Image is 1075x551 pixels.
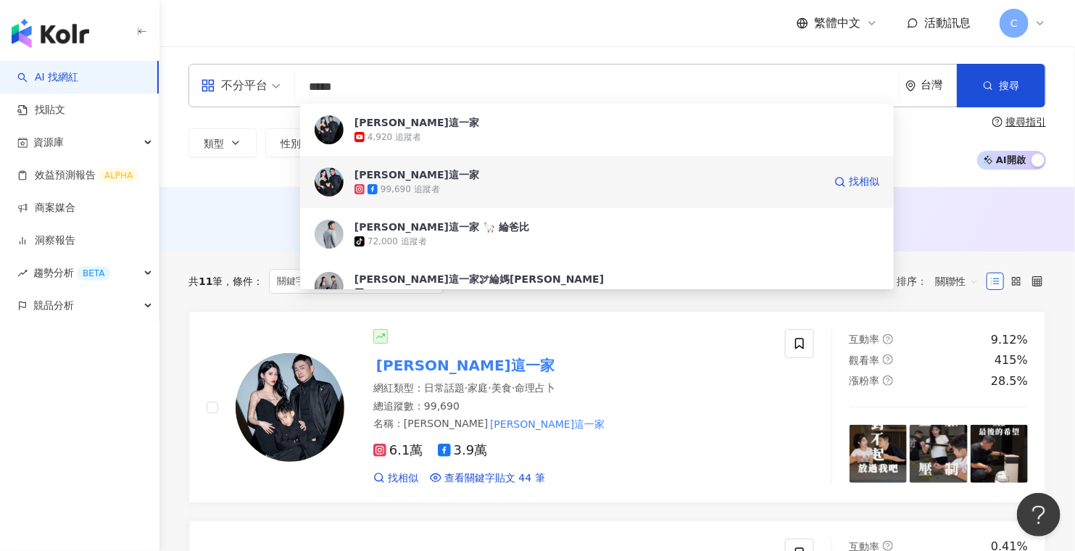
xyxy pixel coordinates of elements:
[1010,15,1018,31] span: C
[17,268,28,278] span: rise
[850,355,880,366] span: 觀看率
[999,80,1019,91] span: 搜尋
[883,334,893,344] span: question-circle
[991,332,1028,348] div: 9.12%
[991,373,1028,389] div: 28.5%
[814,15,860,31] span: 繁體中文
[468,382,488,394] span: 家庭
[924,16,971,30] span: 活動訊息
[424,382,465,394] span: 日常話題
[265,128,333,157] button: 性別
[354,167,479,182] div: [PERSON_NAME]這一家
[315,115,344,144] img: KOL Avatar
[905,80,916,91] span: environment
[12,19,89,48] img: logo
[354,115,479,130] div: [PERSON_NAME]這一家
[201,78,215,93] span: appstore
[368,288,432,300] div: 503,700 追蹤者
[850,375,880,386] span: 漲粉率
[315,220,344,249] img: KOL Avatar
[883,541,893,551] span: question-circle
[883,376,893,386] span: question-circle
[33,126,64,159] span: 資源庫
[438,443,488,458] span: 3.9萬
[368,131,421,144] div: 4,920 追蹤者
[354,220,529,234] div: [PERSON_NAME]這一家 🦙 綸爸比
[488,416,607,432] mark: [PERSON_NAME]這一家
[512,382,515,394] span: ·
[368,236,427,248] div: 72,000 追蹤者
[883,355,893,365] span: question-circle
[404,418,488,429] span: [PERSON_NAME]
[199,275,212,287] span: 11
[995,352,1028,368] div: 415%
[17,168,138,183] a: 效益預測報告ALPHA
[17,70,78,85] a: searchAI 找網紅
[488,382,491,394] span: ·
[373,471,418,486] a: 找相似
[269,269,444,294] span: 關鍵字：[PERSON_NAME]這一家
[897,270,987,293] div: 排序：
[236,353,344,462] img: KOL Avatar
[17,201,75,215] a: 商案媒合
[33,289,74,322] span: 競品分析
[849,175,879,189] span: 找相似
[373,381,768,396] div: 網紅類型 ：
[373,443,423,458] span: 6.1萬
[992,117,1003,127] span: question-circle
[17,233,75,248] a: 洞察報告
[834,167,879,196] a: 找相似
[921,79,957,91] div: 台灣
[33,257,110,289] span: 趨勢分析
[850,425,907,482] img: post-image
[188,128,257,157] button: 類型
[465,382,468,394] span: ·
[910,425,967,482] img: post-image
[315,167,344,196] img: KOL Avatar
[77,266,110,281] div: BETA
[935,270,979,293] span: 關聯性
[388,471,418,486] span: 找相似
[491,382,512,394] span: 美食
[204,138,224,149] span: 類型
[315,272,344,301] img: KOL Avatar
[373,416,607,432] span: 名稱 ：
[188,275,223,287] div: 共 筆
[515,382,555,394] span: 命理占卜
[971,425,1028,482] img: post-image
[373,399,768,414] div: 總追蹤數 ： 99,690
[1017,493,1061,536] iframe: Help Scout Beacon - Open
[223,275,263,287] span: 條件 ：
[17,103,65,117] a: 找貼文
[850,333,880,345] span: 互動率
[444,471,545,486] span: 查看關鍵字貼文 44 筆
[281,138,301,149] span: 性別
[354,272,604,286] div: [PERSON_NAME]這一家🕊綸媽[PERSON_NAME]
[373,354,557,377] mark: [PERSON_NAME]這一家
[430,471,545,486] a: 查看關鍵字貼文 44 筆
[201,74,267,97] div: 不分平台
[188,311,1046,503] a: KOL Avatar[PERSON_NAME]這一家網紅類型：日常話題·家庭·美食·命理占卜總追蹤數：99,690名稱：[PERSON_NAME][PERSON_NAME]這一家6.1萬3.9萬...
[381,183,440,196] div: 99,690 追蹤者
[1005,116,1046,128] div: 搜尋指引
[957,64,1045,107] button: 搜尋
